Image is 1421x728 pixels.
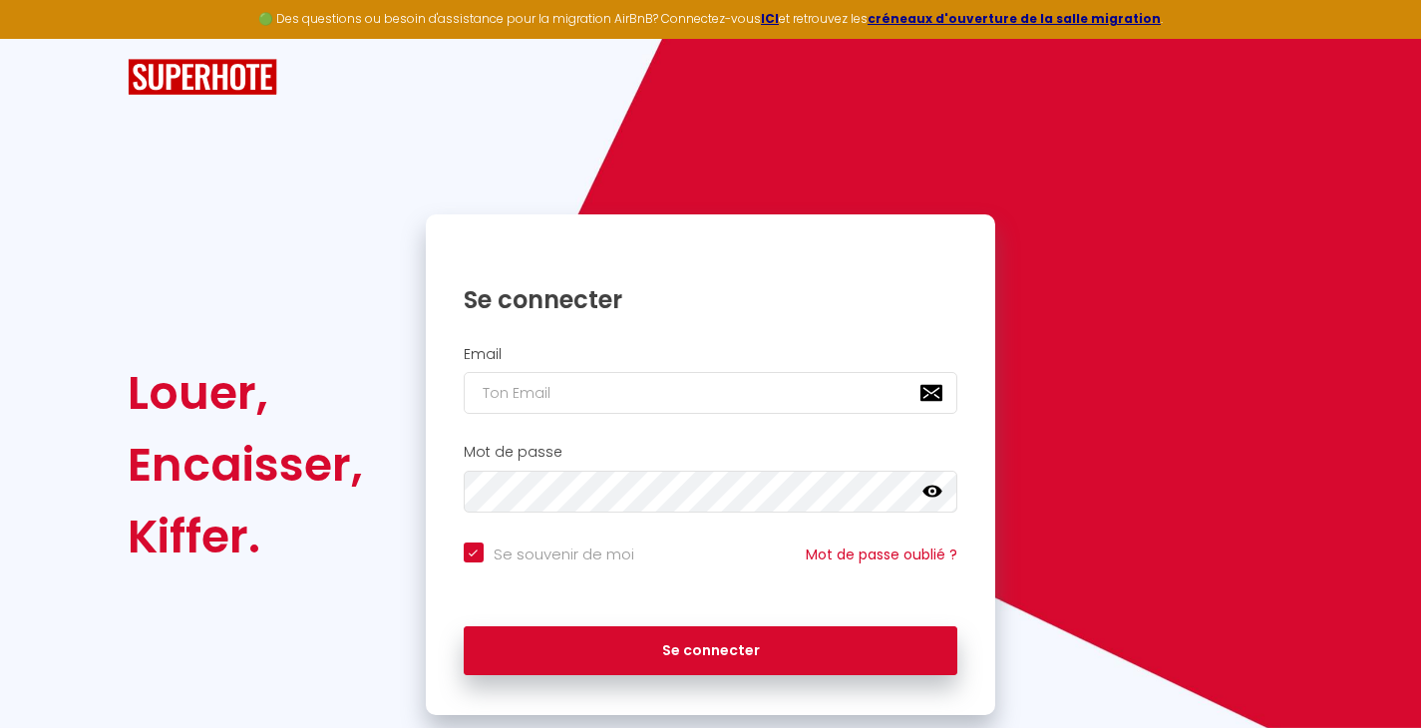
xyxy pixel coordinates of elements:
a: créneaux d'ouverture de la salle migration [868,10,1161,27]
img: SuperHote logo [128,59,277,96]
a: Mot de passe oublié ? [806,545,957,564]
div: Encaisser, [128,429,363,501]
div: Louer, [128,357,363,429]
h1: Se connecter [464,284,958,315]
h2: Mot de passe [464,444,958,461]
input: Ton Email [464,372,958,414]
h2: Email [464,346,958,363]
button: Se connecter [464,626,958,676]
a: ICI [761,10,779,27]
div: Kiffer. [128,501,363,572]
